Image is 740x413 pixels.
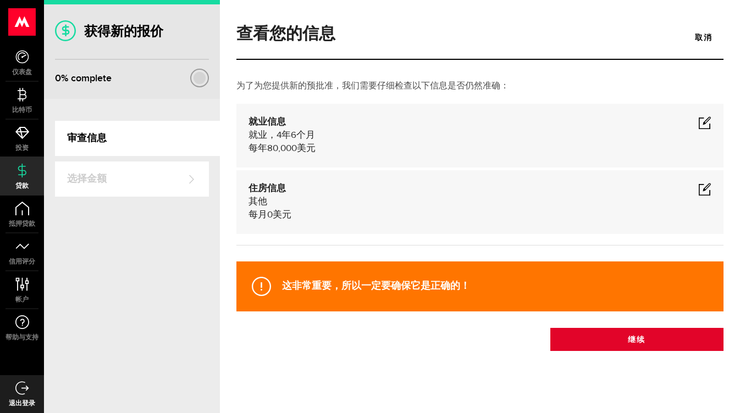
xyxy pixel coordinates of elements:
b: 住房信息 [248,184,286,193]
p: 为了为您提供新的预批准，我们需要仔细检查以下信息是否仍然准确： [236,80,724,93]
h1: 查看您的信息 [236,26,724,42]
div: % complete [55,69,112,88]
span: ， [267,131,277,140]
b: 就业信息 [248,118,286,127]
span: 0 [55,72,61,84]
h1: 获得新的报价 [55,24,209,40]
span: 每月0美元 [248,210,291,220]
span: 其他 [248,197,267,206]
span: 每年 [248,144,267,153]
a: 取消 [684,26,724,49]
span: 80,000美元 [267,144,316,153]
a: 选择金额 [55,161,209,197]
button: 打开LiveChat聊天小部件 [9,4,42,37]
a: 审查信息 [55,121,220,156]
button: 继续 [550,328,724,351]
span: 4年6个月 [277,131,315,140]
strong: 这非常重要，所以一定要确保它是正确的！ [282,280,470,292]
span: 就业 [248,131,267,140]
